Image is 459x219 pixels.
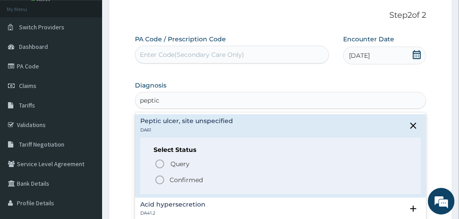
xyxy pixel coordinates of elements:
div: Enter Code(Secondary Care Only) [140,50,244,59]
span: Switch Providers [19,23,64,31]
span: Query [170,159,190,168]
p: Confirmed [170,175,203,184]
label: Diagnosis [135,81,166,90]
textarea: Type your message and hit 'Enter' [4,134,169,165]
span: Tariffs [19,101,35,109]
img: d_794563401_company_1708531726252_794563401 [16,44,36,67]
label: Encounter Date [343,35,394,44]
label: PA Code / Prescription Code [135,35,226,44]
i: open select status [408,203,419,214]
span: Claims [19,82,36,90]
span: [DATE] [349,51,370,60]
h6: Select Status [154,147,408,153]
h4: Acid hypersecretion [140,201,206,208]
i: close select status [408,120,419,131]
p: Step 2 of 2 [135,11,426,20]
h4: Peptic ulcer, site unspecified [140,118,233,124]
span: Tariff Negotiation [19,140,64,148]
p: DA41.2 [140,210,206,216]
i: status option query [154,159,165,169]
span: We're online! [51,58,123,147]
p: DA61 [140,127,233,133]
span: Dashboard [19,43,48,51]
div: Minimize live chat window [146,4,167,26]
i: status option filled [154,175,165,185]
div: Chat with us now [46,50,149,61]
